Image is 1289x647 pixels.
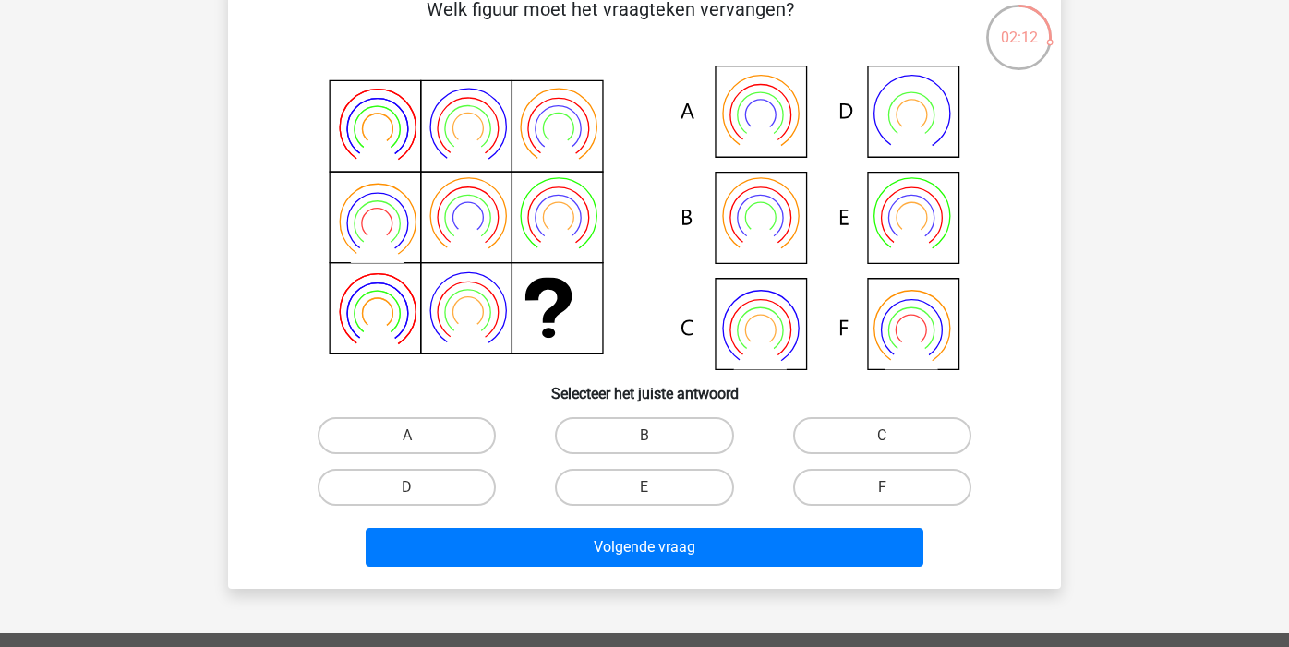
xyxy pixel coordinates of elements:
[366,528,924,567] button: Volgende vraag
[318,417,496,454] label: A
[555,469,733,506] label: E
[258,370,1031,402] h6: Selecteer het juiste antwoord
[793,417,971,454] label: C
[318,469,496,506] label: D
[984,3,1054,49] div: 02:12
[793,469,971,506] label: F
[555,417,733,454] label: B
